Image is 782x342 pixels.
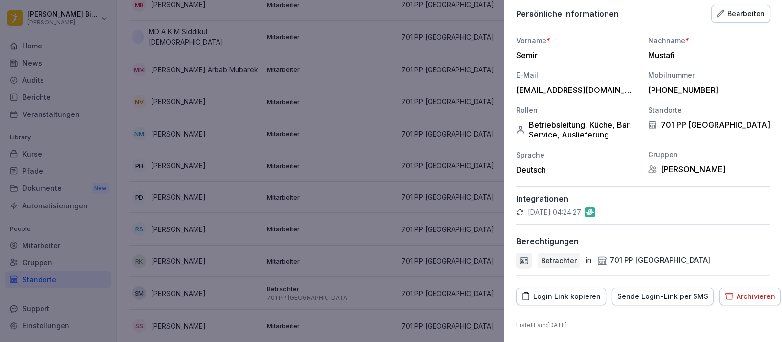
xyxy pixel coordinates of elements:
div: Mustafi [648,50,765,60]
div: Sprache [516,150,638,160]
p: Persönliche informationen [516,9,619,19]
button: Login Link kopieren [516,288,606,305]
div: Deutsch [516,165,638,175]
div: Betriebsleitung, Küche, Bar, Service, Auslieferung [516,120,638,139]
div: Mobilnummer [648,70,770,80]
div: Rollen [516,105,638,115]
div: Archivieren [725,291,775,302]
div: Sende Login-Link per SMS [617,291,708,302]
div: Nachname [648,35,770,46]
div: [PHONE_NUMBER] [648,85,765,95]
p: Berechtigungen [516,236,579,246]
div: 701 PP [GEOGRAPHIC_DATA] [648,120,770,130]
p: Erstellt am : [DATE] [516,321,770,330]
div: Semir [516,50,633,60]
button: Archivieren [719,288,781,305]
img: gastromatic.png [585,207,595,217]
div: [PERSON_NAME] [648,164,770,174]
div: Standorte [648,105,770,115]
div: [EMAIL_ADDRESS][DOMAIN_NAME] [516,85,633,95]
div: Vorname [516,35,638,46]
button: Bearbeiten [711,5,770,23]
p: Integrationen [516,194,770,204]
p: Betrachter [541,255,577,266]
div: E-Mail [516,70,638,80]
p: [DATE] 04:24:27 [528,207,581,217]
button: Sende Login-Link per SMS [612,288,714,305]
div: Bearbeiten [717,8,765,19]
div: 701 PP [GEOGRAPHIC_DATA] [597,255,710,266]
p: in [586,255,591,266]
div: Login Link kopieren [521,291,601,302]
div: Gruppen [648,149,770,160]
